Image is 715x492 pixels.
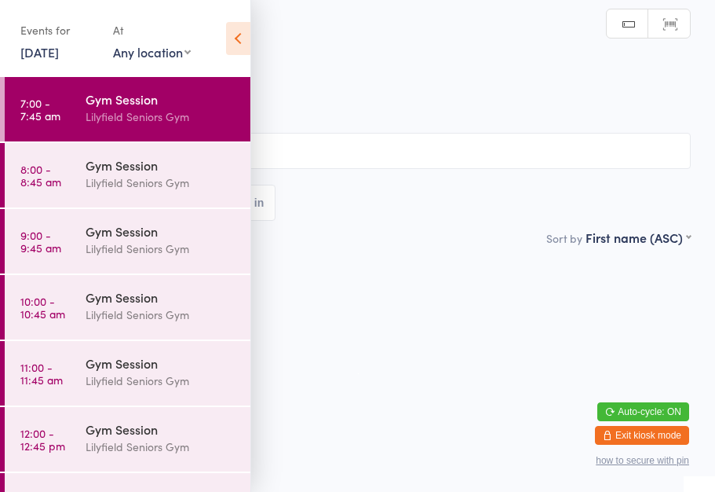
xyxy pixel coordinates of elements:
[5,143,250,207] a: 8:00 -8:45 amGym SessionLilyfield Seniors Gym
[20,97,60,122] time: 7:00 - 7:45 am
[24,89,666,105] span: Lilyfield Seniors Gym
[20,427,65,452] time: 12:00 - 12:45 pm
[86,108,237,126] div: Lilyfield Seniors Gym
[585,229,691,246] div: First name (ASC)
[20,229,61,254] time: 9:00 - 9:45 am
[5,209,250,274] a: 9:00 -9:45 amGym SessionLilyfield Seniors Gym
[20,163,61,188] time: 8:00 - 8:45 am
[5,407,250,472] a: 12:00 -12:45 pmGym SessionLilyfield Seniors Gym
[86,174,237,192] div: Lilyfield Seniors Gym
[86,288,237,306] div: Gym Session
[595,426,689,445] button: Exit kiosk mode
[24,73,666,89] span: [DATE] 9:00am
[86,90,237,108] div: Gym Session
[113,43,191,61] div: Any location
[5,341,250,406] a: 11:00 -11:45 amGym SessionLilyfield Seniors Gym
[86,306,237,324] div: Lilyfield Seniors Gym
[546,230,582,246] label: Sort by
[20,295,65,320] time: 10:00 - 10:45 am
[24,39,691,65] h2: Gym Session Check-in
[86,438,237,456] div: Lilyfield Seniors Gym
[113,17,191,43] div: At
[86,156,237,174] div: Gym Session
[24,105,691,120] span: Seniors [PERSON_NAME]
[5,275,250,340] a: 10:00 -10:45 amGym SessionLilyfield Seniors Gym
[86,222,237,240] div: Gym Session
[20,17,97,43] div: Events for
[597,402,689,421] button: Auto-cycle: ON
[86,240,237,258] div: Lilyfield Seniors Gym
[20,361,63,386] time: 11:00 - 11:45 am
[86,354,237,372] div: Gym Session
[86,372,237,390] div: Lilyfield Seniors Gym
[20,43,59,61] a: [DATE]
[86,420,237,438] div: Gym Session
[596,455,689,466] button: how to secure with pin
[5,77,250,141] a: 7:00 -7:45 amGym SessionLilyfield Seniors Gym
[24,133,691,169] input: Search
